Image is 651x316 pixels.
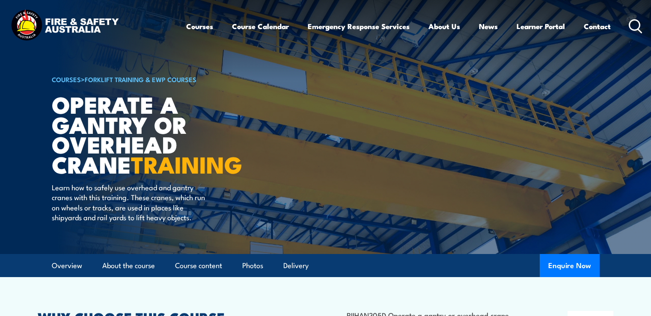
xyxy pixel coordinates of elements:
a: Forklift Training & EWP Courses [85,74,196,84]
a: News [479,15,498,38]
a: Photos [242,254,263,277]
a: Contact [584,15,611,38]
a: Learner Portal [517,15,565,38]
a: COURSES [52,74,81,84]
a: About Us [428,15,460,38]
button: Enquire Now [540,254,600,277]
p: Learn how to safely use overhead and gantry cranes with this training. These cranes, which run on... [52,182,208,222]
a: Courses [186,15,213,38]
h6: > [52,74,263,84]
a: Course content [175,254,222,277]
a: Overview [52,254,82,277]
a: Course Calendar [232,15,289,38]
h1: Operate a Gantry or Overhead Crane [52,94,263,174]
a: Delivery [283,254,309,277]
strong: TRAINING [131,146,242,181]
a: About the course [102,254,155,277]
a: Emergency Response Services [308,15,410,38]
